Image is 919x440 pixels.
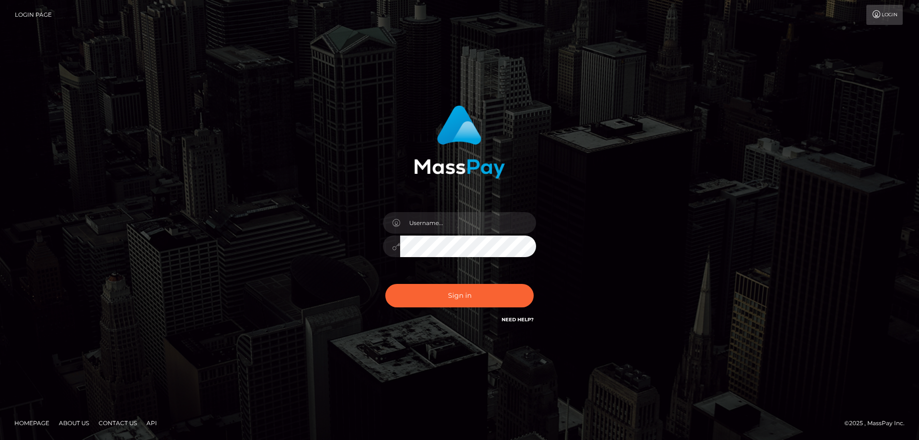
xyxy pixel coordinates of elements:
[414,105,505,179] img: MassPay Login
[95,416,141,430] a: Contact Us
[11,416,53,430] a: Homepage
[143,416,161,430] a: API
[15,5,52,25] a: Login Page
[844,418,912,429] div: © 2025 , MassPay Inc.
[385,284,534,307] button: Sign in
[55,416,93,430] a: About Us
[866,5,903,25] a: Login
[502,316,534,323] a: Need Help?
[400,212,536,234] input: Username...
